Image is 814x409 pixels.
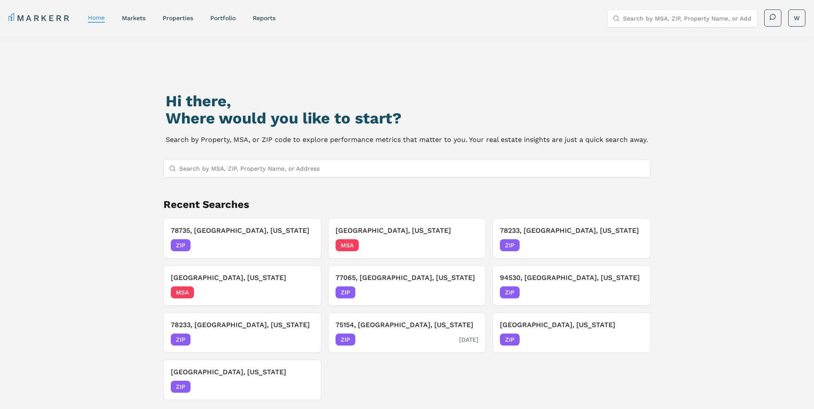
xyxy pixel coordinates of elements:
a: reports [253,15,275,21]
button: 78233, [GEOGRAPHIC_DATA], [US_STATE]ZIP[DATE] [493,218,651,259]
input: Search by MSA, ZIP, Property Name, or Address [623,10,752,27]
h3: [GEOGRAPHIC_DATA], [US_STATE] [171,367,314,377]
a: MARKERR [9,12,71,24]
a: Portfolio [210,15,236,21]
button: 94530, [GEOGRAPHIC_DATA], [US_STATE]ZIP[DATE] [493,265,651,306]
span: ZIP [500,239,520,251]
span: MSA [171,286,194,298]
button: W [788,9,805,27]
span: [DATE] [459,241,478,250]
button: [GEOGRAPHIC_DATA], [US_STATE]ZIP[DATE] [163,360,321,400]
span: [DATE] [295,241,314,250]
h3: 78233, [GEOGRAPHIC_DATA], [US_STATE] [500,226,643,236]
span: [DATE] [459,335,478,344]
h2: Recent Searches [163,198,651,211]
h3: [GEOGRAPHIC_DATA], [US_STATE] [171,273,314,283]
span: [DATE] [295,288,314,297]
span: MSA [336,239,359,251]
span: [DATE] [459,288,478,297]
h3: 75154, [GEOGRAPHIC_DATA], [US_STATE] [336,320,479,330]
a: markets [122,15,145,21]
input: Search by MSA, ZIP, Property Name, or Address [179,160,645,177]
h3: 77065, [GEOGRAPHIC_DATA], [US_STATE] [336,273,479,283]
span: [DATE] [624,288,643,297]
button: 75154, [GEOGRAPHIC_DATA], [US_STATE]ZIP[DATE] [328,313,486,353]
span: ZIP [171,239,191,251]
span: W [794,14,800,22]
span: [DATE] [295,335,314,344]
h3: 78735, [GEOGRAPHIC_DATA], [US_STATE] [171,226,314,236]
span: [DATE] [295,382,314,391]
button: 78735, [GEOGRAPHIC_DATA], [US_STATE]ZIP[DATE] [163,218,321,259]
button: [GEOGRAPHIC_DATA], [US_STATE]MSA[DATE] [328,218,486,259]
span: ZIP [500,334,520,346]
button: 77065, [GEOGRAPHIC_DATA], [US_STATE]ZIP[DATE] [328,265,486,306]
button: [GEOGRAPHIC_DATA], [US_STATE]MSA[DATE] [163,265,321,306]
span: ZIP [171,334,191,346]
span: [DATE] [624,241,643,250]
span: ZIP [500,286,520,298]
button: [GEOGRAPHIC_DATA], [US_STATE]ZIP[DATE] [493,313,651,353]
button: 78233, [GEOGRAPHIC_DATA], [US_STATE]ZIP[DATE] [163,313,321,353]
span: [DATE] [624,335,643,344]
h3: 78233, [GEOGRAPHIC_DATA], [US_STATE] [171,320,314,330]
h2: Where would you like to start? [166,110,648,127]
h3: [GEOGRAPHIC_DATA], [US_STATE] [336,226,479,236]
span: ZIP [171,381,191,393]
h3: 94530, [GEOGRAPHIC_DATA], [US_STATE] [500,273,643,283]
h3: [GEOGRAPHIC_DATA], [US_STATE] [500,320,643,330]
span: ZIP [336,334,355,346]
a: properties [163,15,193,21]
span: ZIP [336,286,355,298]
a: home [88,14,105,21]
p: Search by Property, MSA, or ZIP code to explore performance metrics that matter to you. Your real... [166,134,648,146]
h1: Hi there, [166,93,648,110]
